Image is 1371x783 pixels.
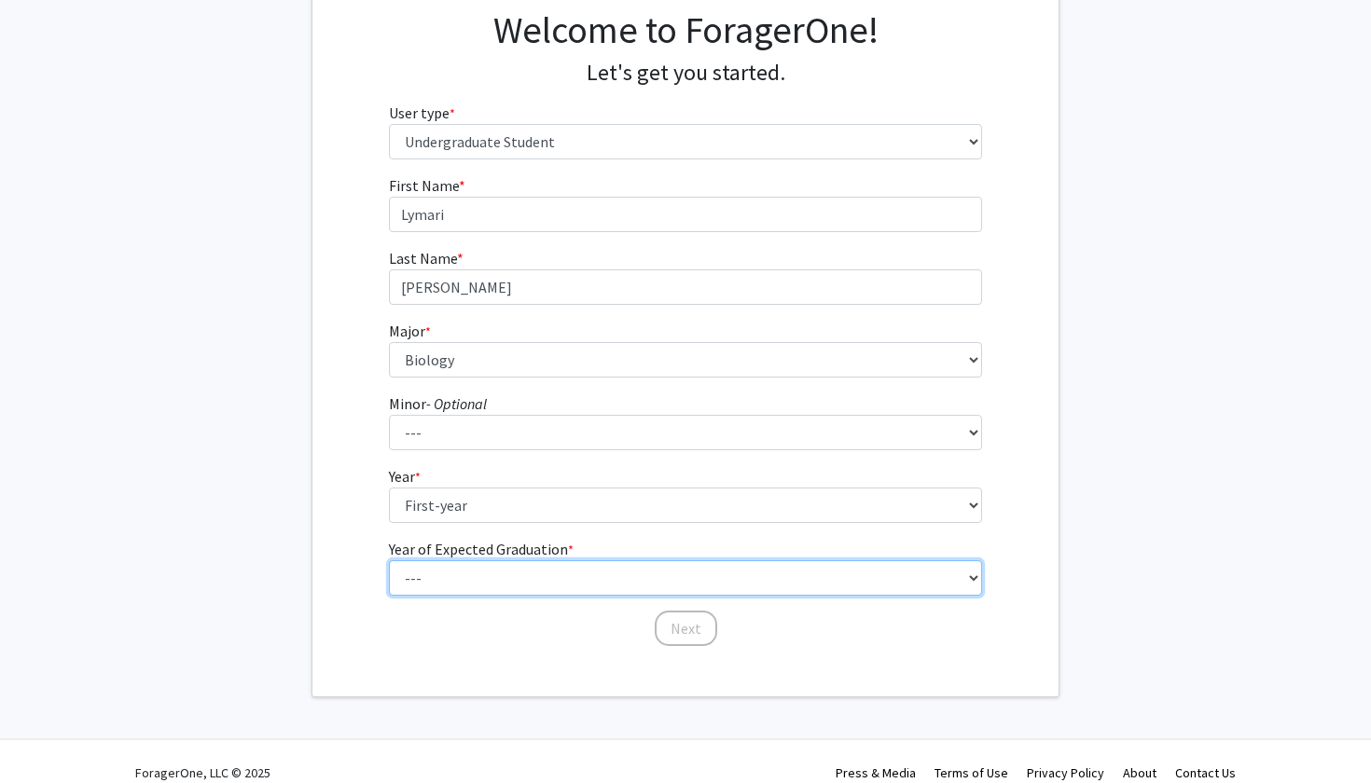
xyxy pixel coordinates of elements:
[389,249,457,268] span: Last Name
[836,764,916,781] a: Press & Media
[14,699,79,769] iframe: Chat
[389,7,983,52] h1: Welcome to ForagerOne!
[935,764,1008,781] a: Terms of Use
[1175,764,1236,781] a: Contact Us
[389,60,983,87] h4: Let's get you started.
[426,394,487,413] i: - Optional
[655,611,717,646] button: Next
[1027,764,1104,781] a: Privacy Policy
[389,320,431,342] label: Major
[389,176,459,195] span: First Name
[389,538,574,560] label: Year of Expected Graduation
[1123,764,1156,781] a: About
[389,392,487,415] label: Minor
[389,465,421,488] label: Year
[389,102,455,124] label: User type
